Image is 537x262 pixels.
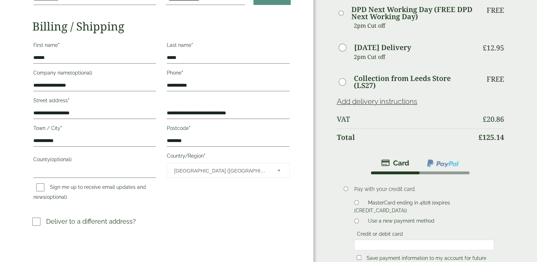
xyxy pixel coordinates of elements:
[68,98,70,103] abbr: required
[46,217,136,226] p: Deliver to a different address?
[354,185,494,193] p: Pay with your credit card.
[478,132,482,142] span: £
[354,44,411,51] label: [DATE] Delivery
[181,70,183,76] abbr: required
[381,159,409,167] img: stripe.png
[426,159,459,168] img: ppcp-gateway.png
[337,97,417,106] a: Add delivery instructions
[483,114,504,124] bdi: 20.86
[354,75,473,89] label: Collection from Leeds Store (LS27)
[33,123,156,135] label: Town / City
[33,154,156,167] label: County
[167,68,290,80] label: Phone
[487,75,504,83] p: Free
[167,123,290,135] label: Postcode
[478,132,504,142] bdi: 125.14
[189,125,191,131] abbr: required
[50,157,72,162] span: (optional)
[483,43,487,53] span: £
[174,163,268,178] span: United Kingdom (UK)
[354,200,450,215] label: MasterCard ending in 4828 (expires [CREDIT_CARD_DATA])
[483,43,504,53] bdi: 12.95
[60,125,62,131] abbr: required
[33,40,156,52] label: First name
[167,40,290,52] label: Last name
[33,184,146,202] label: Sign me up to receive email updates and news
[167,163,290,178] span: Country/Region
[191,42,193,48] abbr: required
[167,151,290,163] label: Country/Region
[337,129,474,146] th: Total
[33,68,156,80] label: Company name
[58,42,60,48] abbr: required
[71,70,92,76] span: (optional)
[365,218,437,226] label: Use a new payment method
[487,6,504,15] p: Free
[354,231,406,239] label: Credit or debit card
[45,194,67,200] span: (optional)
[204,153,206,159] abbr: required
[483,114,487,124] span: £
[33,95,156,108] label: Street address
[356,242,492,248] iframe: Secure card payment input frame
[354,51,474,62] p: 2pm Cut off
[351,6,474,20] label: DPD Next Working Day (FREE DPD Next Working Day)
[36,183,44,191] input: Sign me up to receive email updates and news(optional)
[32,20,291,33] h2: Billing / Shipping
[354,20,474,31] p: 2pm Cut off
[337,111,474,128] th: VAT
